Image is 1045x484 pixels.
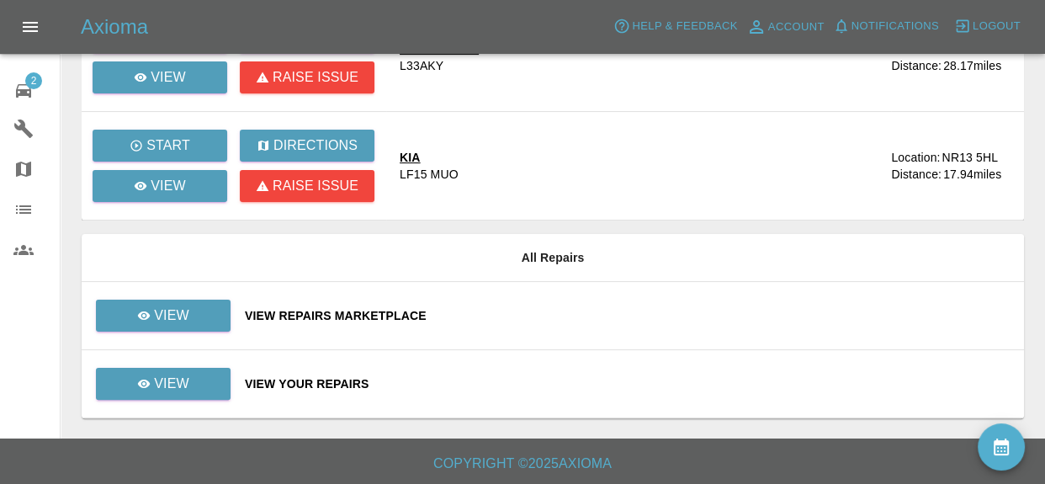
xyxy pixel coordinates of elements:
span: Notifications [851,17,939,36]
p: Raise issue [273,67,358,88]
button: Raise issue [240,170,374,202]
div: 17.94 miles [943,166,1011,183]
span: Logout [973,17,1021,36]
button: Directions [240,130,374,162]
div: Location: [891,149,940,166]
p: View [154,306,189,326]
div: Distance: [891,166,942,183]
a: View [96,368,231,400]
button: Help & Feedback [609,13,741,40]
button: Start [93,130,227,162]
span: 2 [25,72,42,89]
button: Raise issue [240,61,374,93]
a: Location:NR13 5HLDistance:17.94miles [891,149,1011,183]
span: Account [768,18,825,37]
h5: Axioma [81,13,148,40]
button: Open drawer [10,7,50,47]
a: View [96,300,231,332]
a: KIALF15 MUO [400,149,878,183]
a: View [93,170,227,202]
a: Location:NR31 8ABDistance:28.17miles [891,40,1011,74]
a: Account [742,13,829,40]
div: 28.17 miles [943,57,1011,74]
p: Directions [273,136,358,156]
a: View [93,61,227,93]
a: View [95,376,231,390]
a: View [95,308,231,322]
button: Logout [950,13,1025,40]
p: View [151,176,186,196]
div: NR13 5HL [942,149,998,166]
div: LF15 MUO [400,166,459,183]
button: availability [978,423,1025,471]
p: View [154,374,189,394]
div: Distance: [891,57,942,74]
a: LAND ROVERL33AKY [400,40,878,74]
p: Start [146,136,190,156]
span: Help & Feedback [632,17,737,36]
a: View Repairs Marketplace [245,307,1011,324]
p: Raise issue [273,176,358,196]
div: L33AKY [400,57,443,74]
p: View [151,67,186,88]
h6: Copyright © 2025 Axioma [13,452,1032,476]
div: KIA [400,149,459,166]
th: All Repairs [82,234,1024,282]
a: View Your Repairs [245,375,1011,392]
button: Notifications [829,13,943,40]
